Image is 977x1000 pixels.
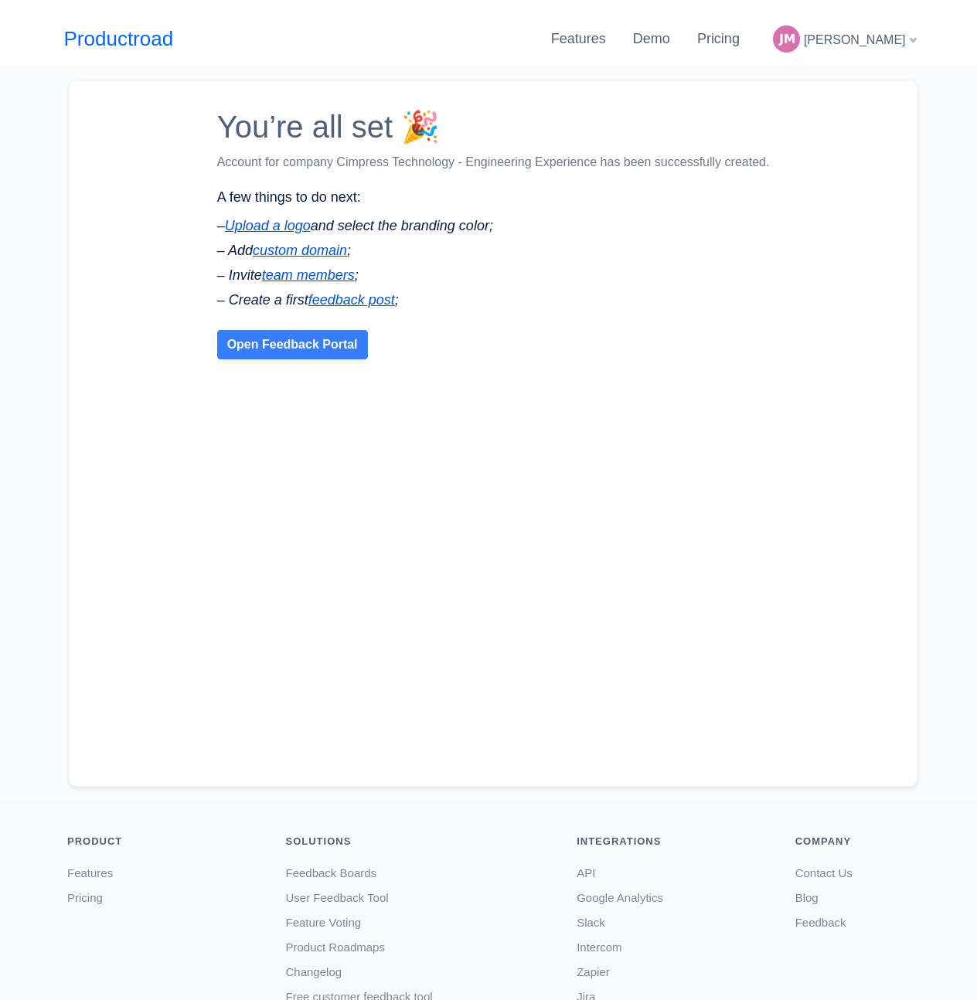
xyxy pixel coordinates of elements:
[217,187,770,208] div: A few things to do next:
[262,267,355,283] a: team members
[767,19,922,59] div: [PERSON_NAME]
[253,243,347,258] a: custom domain
[286,965,342,978] a: Changelog
[217,216,770,236] div: – and select the branding color;
[633,31,670,46] a: Demo
[577,834,772,849] div: Integrations
[795,866,853,879] a: Contact Us
[217,290,770,311] div: – Create a first ;
[217,265,770,286] div: – Invite ;
[795,891,819,904] a: Blog
[217,108,770,145] h1: You’re all set 🎉
[225,218,311,233] a: Upload a logo
[804,33,906,46] span: [PERSON_NAME]
[773,26,800,53] img: Jordan Mackie userpic
[64,24,174,54] a: Productroad
[577,965,610,978] a: Zapier
[217,240,770,261] div: – Add ;
[577,916,605,929] a: Slack
[67,834,263,849] div: Product
[286,834,554,849] div: Solutions
[551,31,606,46] a: Features
[795,916,846,929] a: Feedback
[577,866,595,879] a: API
[217,330,368,359] a: Open Feedback Portal
[308,292,395,308] a: feedback post
[286,916,362,929] a: Feature Voting
[795,834,917,849] div: Company
[286,940,385,954] a: Product Roadmaps
[577,940,621,954] a: Intercom
[697,31,740,46] a: Pricing
[67,891,103,904] a: Pricing
[286,891,389,904] a: User Feedback Tool
[217,153,770,172] div: Account for company Cimpress Technology - Engineering Experience has been successfully created.
[67,866,113,879] a: Features
[577,891,663,904] a: Google Analytics
[286,866,377,879] a: Feedback Boards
